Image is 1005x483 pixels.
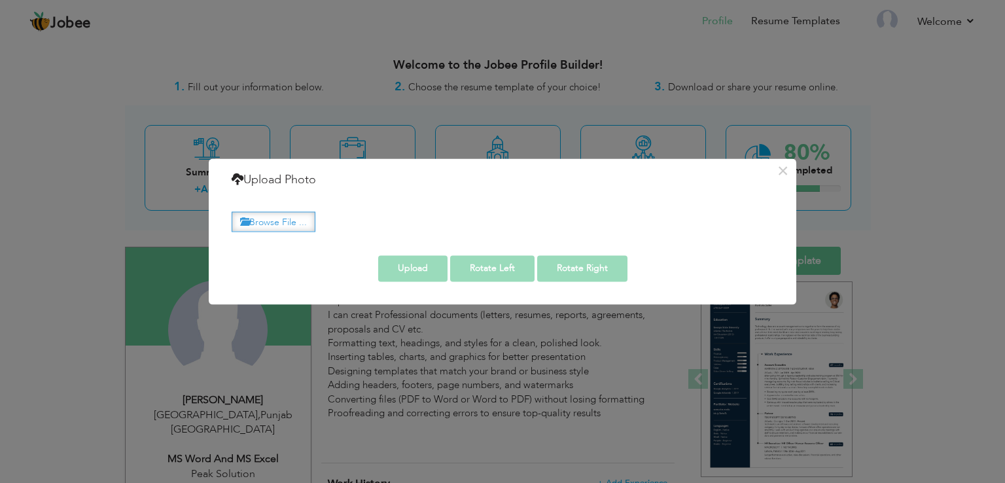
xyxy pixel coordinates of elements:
button: × [772,160,793,181]
button: Rotate Right [537,256,627,282]
button: Upload [378,256,448,282]
label: Browse File ... [232,211,315,232]
h4: Upload Photo [232,171,316,188]
button: Rotate Left [450,256,535,282]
